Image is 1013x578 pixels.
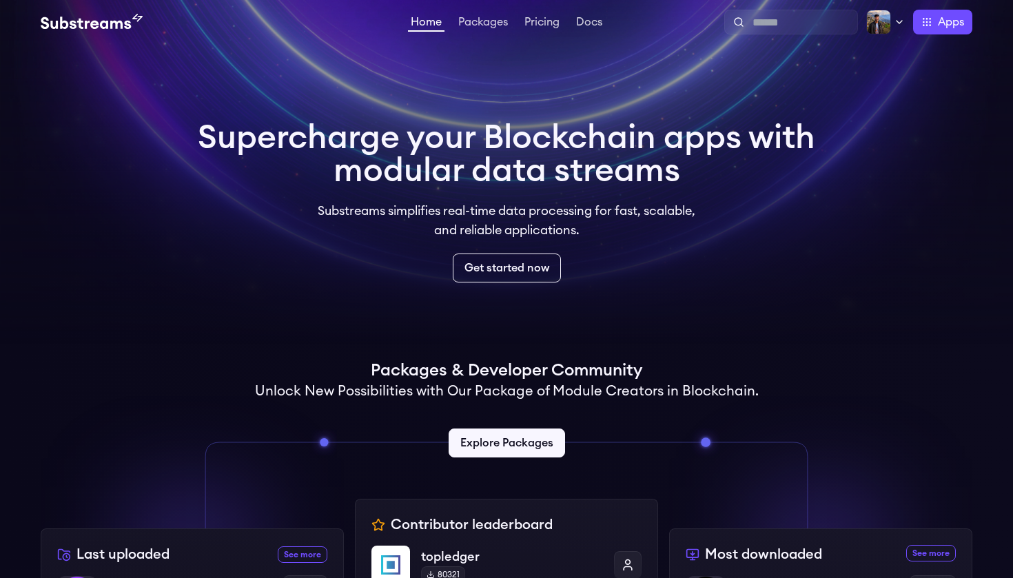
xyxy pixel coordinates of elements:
[449,429,565,457] a: Explore Packages
[456,17,511,30] a: Packages
[522,17,562,30] a: Pricing
[198,121,815,187] h1: Supercharge your Blockchain apps with modular data streams
[308,201,705,240] p: Substreams simplifies real-time data processing for fast, scalable, and reliable applications.
[866,10,891,34] img: Profile
[41,14,143,30] img: Substream's logo
[453,254,561,282] a: Get started now
[421,547,603,566] p: topledger
[371,360,642,382] h1: Packages & Developer Community
[278,546,327,563] a: See more recently uploaded packages
[408,17,444,32] a: Home
[906,545,956,561] a: See more most downloaded packages
[573,17,605,30] a: Docs
[255,382,759,401] h2: Unlock New Possibilities with Our Package of Module Creators in Blockchain.
[938,14,964,30] span: Apps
